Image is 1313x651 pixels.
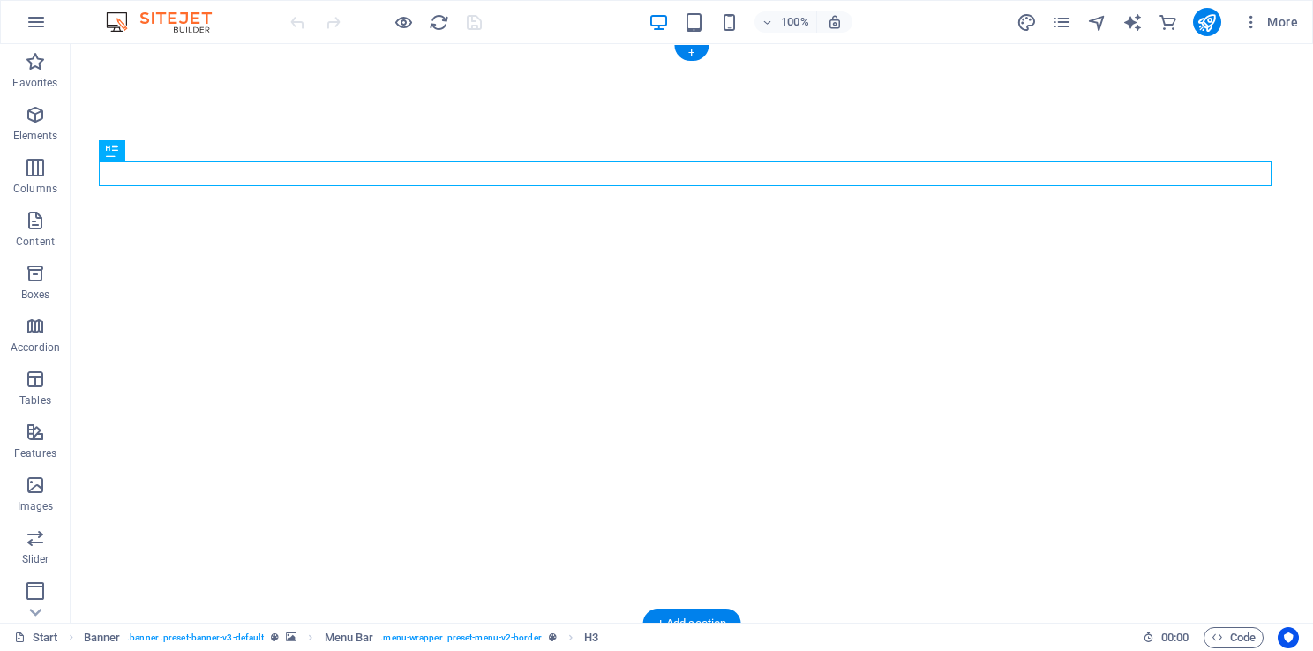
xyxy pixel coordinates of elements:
button: More [1235,8,1305,36]
p: Elements [13,129,58,143]
span: More [1242,13,1298,31]
p: Tables [19,393,51,408]
button: publish [1193,8,1221,36]
span: Code [1212,627,1256,648]
div: + Add section [643,609,741,639]
div: + [674,45,709,61]
i: Commerce [1158,12,1178,33]
span: Click to select. Double-click to edit [84,627,121,648]
button: design [1017,11,1038,33]
i: This element is a customizable preset [549,632,557,642]
button: pages [1052,11,1073,33]
i: Design (Ctrl+Alt+Y) [1017,12,1037,33]
i: This element is a customizable preset [271,632,279,642]
i: Pages (Ctrl+Alt+S) [1052,12,1072,33]
button: commerce [1158,11,1179,33]
p: Accordion [11,340,60,355]
span: Click to select. Double-click to edit [325,627,374,648]
i: On resize automatically adjust zoom level to fit chosen device. [827,14,843,30]
p: Favorites [12,76,57,90]
span: : [1174,631,1176,644]
span: . banner .preset-banner-v3-default [127,627,264,648]
span: 00 00 [1161,627,1189,648]
img: Editor Logo [101,11,234,33]
i: This element contains a background [286,632,296,642]
span: Click to select. Double-click to edit [584,627,598,648]
i: AI Writer [1122,12,1143,33]
p: Images [18,499,54,513]
p: Boxes [21,288,50,302]
button: Code [1204,627,1264,648]
p: Columns [13,182,57,196]
span: . menu-wrapper .preset-menu-v2-border [380,627,541,648]
h6: Session time [1143,627,1189,648]
button: text_generator [1122,11,1144,33]
i: Navigator [1087,12,1107,33]
h6: 100% [781,11,809,33]
button: 100% [754,11,817,33]
i: Reload page [429,12,449,33]
i: Publish [1197,12,1217,33]
button: reload [428,11,449,33]
button: Usercentrics [1278,627,1299,648]
p: Content [16,235,55,249]
a: Click to cancel selection. Double-click to open Pages [14,627,58,648]
button: navigator [1087,11,1108,33]
nav: breadcrumb [84,627,599,648]
p: Features [14,446,56,460]
p: Slider [22,552,49,566]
